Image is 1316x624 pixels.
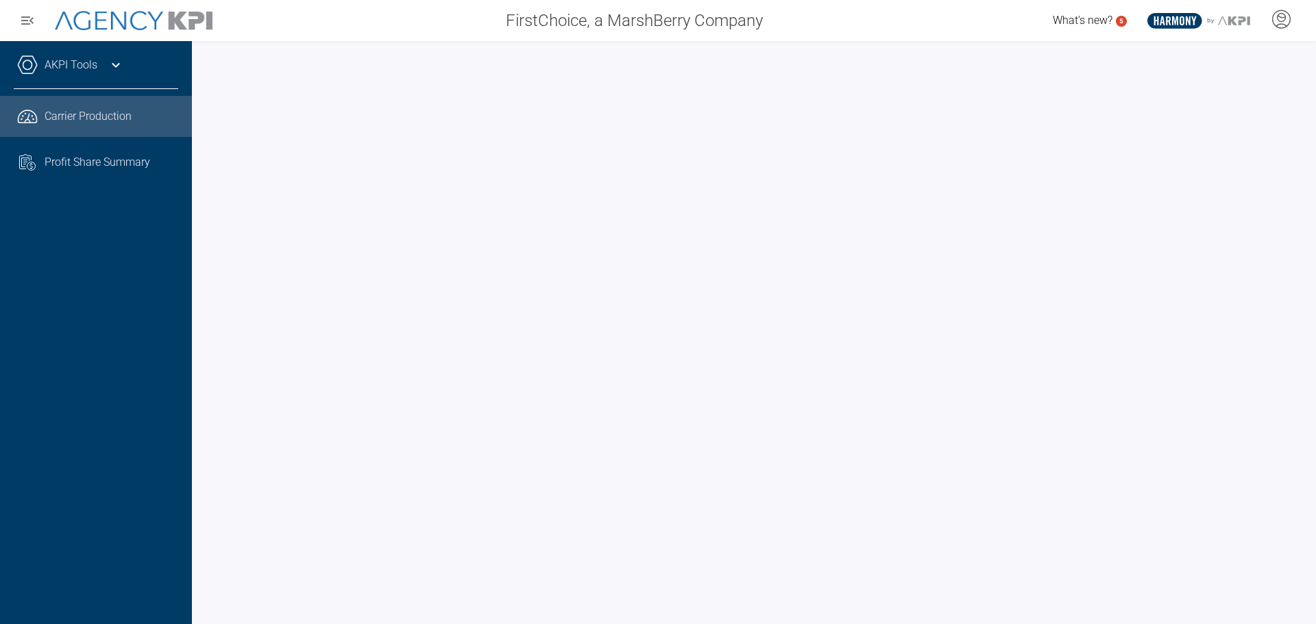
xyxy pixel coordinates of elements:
a: AKPI Tools [45,57,97,73]
text: 5 [1119,17,1123,25]
span: FirstChoice, a MarshBerry Company [506,8,763,33]
span: Profit Share Summary [45,154,150,171]
span: What's new? [1053,14,1112,27]
img: AgencyKPI [55,11,212,31]
a: 5 [1116,16,1127,27]
span: Carrier Production [45,108,132,125]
